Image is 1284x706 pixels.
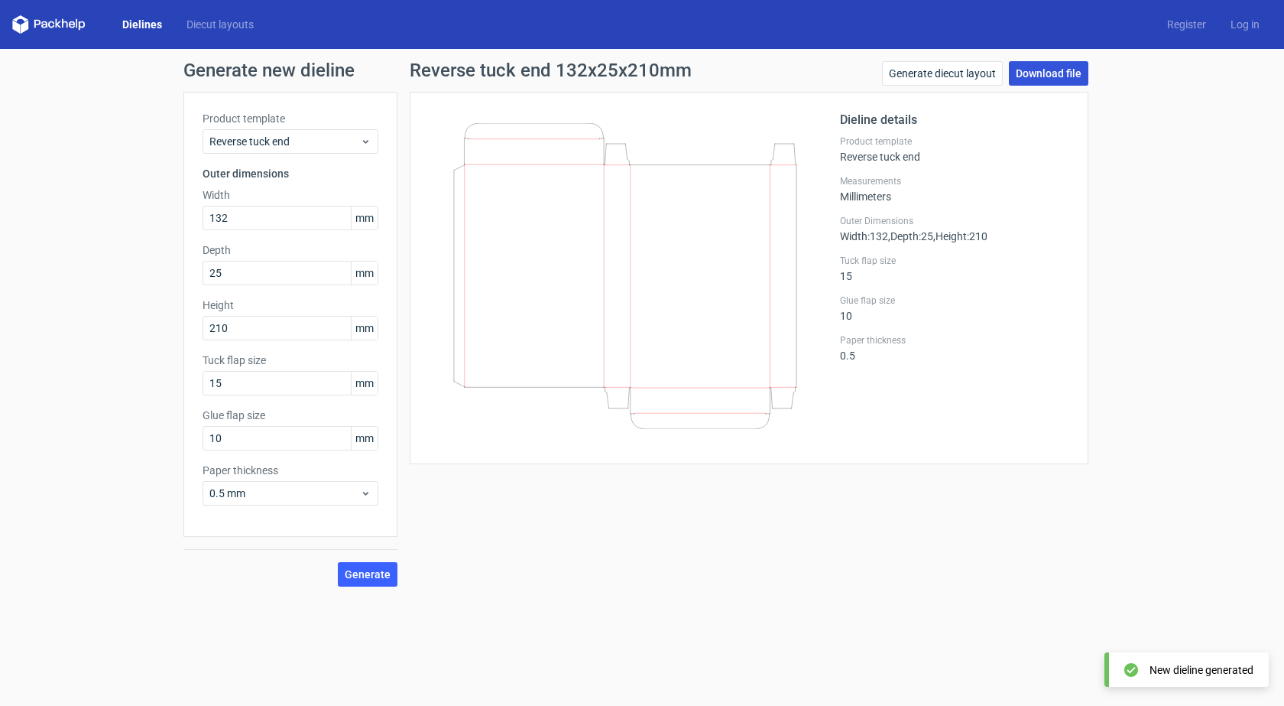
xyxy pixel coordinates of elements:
[183,61,1101,80] h1: Generate new dieline
[209,486,360,501] span: 0.5 mm
[1218,17,1272,32] a: Log in
[351,207,378,229] span: mm
[840,230,888,242] span: Width : 132
[203,166,378,181] h3: Outer dimensions
[933,230,987,242] span: , Height : 210
[840,175,1069,203] div: Millimeters
[351,372,378,395] span: mm
[203,463,378,478] label: Paper thickness
[345,569,391,580] span: Generate
[338,562,397,587] button: Generate
[840,175,1069,187] label: Measurements
[203,242,378,258] label: Depth
[840,334,1069,362] div: 0.5
[840,135,1069,148] label: Product template
[351,317,378,340] span: mm
[209,134,360,149] span: Reverse tuck end
[203,353,378,368] label: Tuck flap size
[203,187,378,203] label: Width
[840,294,1069,322] div: 10
[203,298,378,313] label: Height
[203,111,378,126] label: Product template
[840,135,1069,163] div: Reverse tuck end
[888,230,933,242] span: , Depth : 25
[882,61,1003,86] a: Generate diecut layout
[840,294,1069,307] label: Glue flap size
[351,262,378,285] span: mm
[1149,662,1253,678] div: New dieline generated
[203,408,378,423] label: Glue flap size
[840,255,1069,267] label: Tuck flap size
[840,111,1069,129] h2: Dieline details
[174,17,266,32] a: Diecut layouts
[1009,61,1088,86] a: Download file
[110,17,174,32] a: Dielines
[410,61,692,80] h1: Reverse tuck end 132x25x210mm
[840,215,1069,227] label: Outer Dimensions
[840,334,1069,346] label: Paper thickness
[1155,17,1218,32] a: Register
[351,427,378,450] span: mm
[840,255,1069,282] div: 15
